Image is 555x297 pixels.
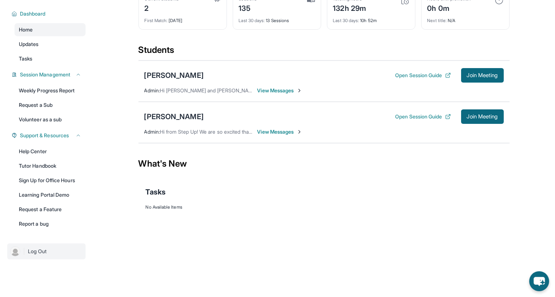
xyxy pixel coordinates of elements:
[461,68,504,83] button: Join Meeting
[7,243,86,259] a: |Log Out
[15,99,86,112] a: Request a Sub
[146,187,166,197] span: Tasks
[17,10,81,17] button: Dashboard
[17,132,81,139] button: Support & Resources
[15,217,86,230] a: Report a bug
[144,112,204,122] div: [PERSON_NAME]
[146,204,502,210] div: No Available Items
[138,148,510,180] div: What's New
[19,55,32,62] span: Tasks
[427,2,471,13] div: 0h 0m
[15,23,86,36] a: Home
[15,188,86,201] a: Learning Portal Demo
[395,72,451,79] button: Open Session Guide
[138,44,510,60] div: Students
[17,71,81,78] button: Session Management
[15,145,86,158] a: Help Center
[19,26,33,33] span: Home
[257,128,303,135] span: View Messages
[395,113,451,120] button: Open Session Guide
[20,10,46,17] span: Dashboard
[144,87,160,93] span: Admin :
[529,271,549,291] button: chat-button
[257,87,303,94] span: View Messages
[467,73,498,78] span: Join Meeting
[145,13,221,24] div: [DATE]
[15,84,86,97] a: Weekly Progress Report
[333,18,359,23] span: Last 30 days :
[144,129,160,135] span: Admin :
[427,13,504,24] div: N/A
[15,52,86,65] a: Tasks
[297,129,302,135] img: Chevron-Right
[461,109,504,124] button: Join Meeting
[239,18,265,23] span: Last 30 days :
[145,18,168,23] span: First Match :
[19,41,39,48] span: Updates
[145,2,179,13] div: 2
[427,18,447,23] span: Next title :
[15,113,86,126] a: Volunteer as a sub
[10,246,20,256] img: user-img
[297,88,302,93] img: Chevron-Right
[20,132,69,139] span: Support & Resources
[23,247,25,256] span: |
[15,159,86,172] a: Tutor Handbook
[467,114,498,119] span: Join Meeting
[15,38,86,51] a: Updates
[333,13,409,24] div: 10h 52m
[239,2,257,13] div: 135
[15,203,86,216] a: Request a Feature
[144,70,204,80] div: [PERSON_NAME]
[239,13,315,24] div: 13 Sessions
[20,71,70,78] span: Session Management
[15,174,86,187] a: Sign Up for Office Hours
[28,248,47,255] span: Log Out
[333,2,366,13] div: 132h 29m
